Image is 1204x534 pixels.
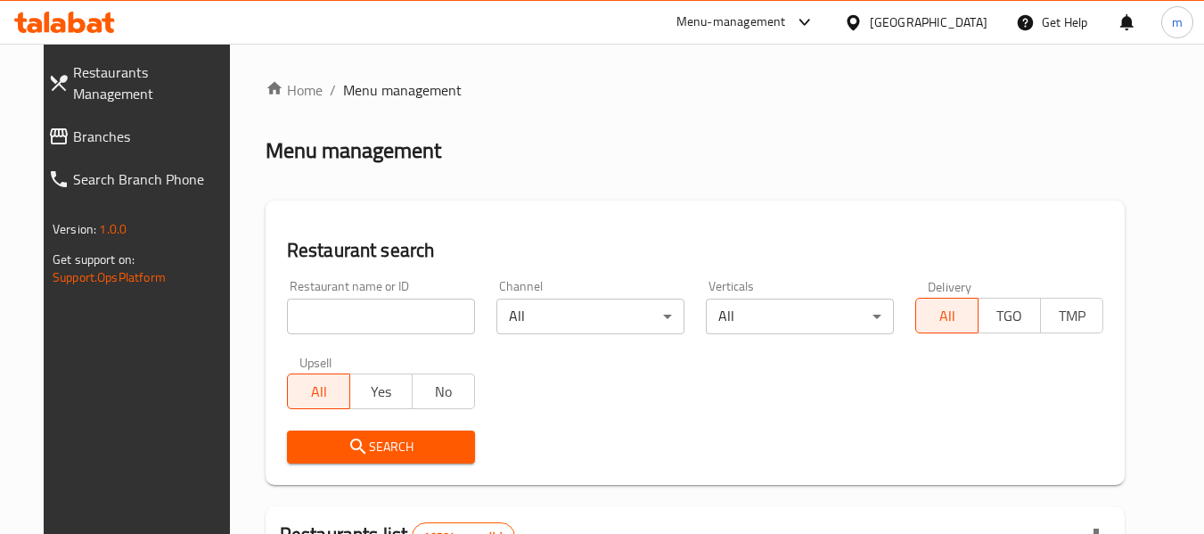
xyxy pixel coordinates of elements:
[266,79,1125,101] nav: breadcrumb
[99,218,127,241] span: 1.0.0
[349,374,413,409] button: Yes
[330,79,336,101] li: /
[34,115,245,158] a: Branches
[34,158,245,201] a: Search Branch Phone
[915,298,979,333] button: All
[923,303,971,329] span: All
[53,218,96,241] span: Version:
[978,298,1041,333] button: TGO
[420,379,468,405] span: No
[295,379,343,405] span: All
[301,436,461,458] span: Search
[287,431,475,464] button: Search
[1172,12,1183,32] span: m
[266,79,323,101] a: Home
[357,379,405,405] span: Yes
[53,248,135,271] span: Get support on:
[986,303,1034,329] span: TGO
[287,237,1103,264] h2: Restaurant search
[34,51,245,115] a: Restaurants Management
[299,356,332,368] label: Upsell
[928,280,972,292] label: Delivery
[287,299,475,334] input: Search for restaurant name or ID..
[1048,303,1096,329] span: TMP
[73,126,231,147] span: Branches
[343,79,462,101] span: Menu management
[266,136,441,165] h2: Menu management
[53,266,166,289] a: Support.OpsPlatform
[870,12,987,32] div: [GEOGRAPHIC_DATA]
[287,374,350,409] button: All
[1040,298,1103,333] button: TMP
[73,62,231,104] span: Restaurants Management
[496,299,684,334] div: All
[676,12,786,33] div: Menu-management
[412,374,475,409] button: No
[73,168,231,190] span: Search Branch Phone
[706,299,894,334] div: All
